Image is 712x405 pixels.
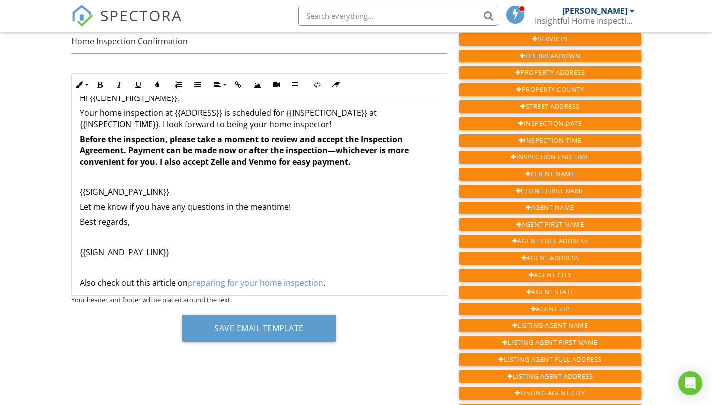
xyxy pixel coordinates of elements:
[562,6,627,16] div: [PERSON_NAME]
[678,371,702,395] div: Open Intercom Messenger
[459,336,641,349] div: Listing Agent First Name
[100,5,182,26] span: SPECTORA
[80,92,439,103] p: Hi {{CLIENT_FIRST_NAME}},
[459,252,641,265] div: Agent Address
[459,50,641,63] div: Fee Breakdown
[80,277,439,288] p: Also check out this article on .
[80,107,439,130] p: Your home inspection at {{ADDRESS}} is scheduled for {{INSPECTION_DATE}} at {{INSPECTION_TIME}}. ...
[459,202,641,214] div: Agent Name
[459,83,641,96] div: Property County
[71,13,182,34] a: SPECTORA
[459,370,641,383] div: Listing Agent Address
[80,216,439,227] p: Best regards,
[459,134,641,147] div: Inspection Time
[459,218,641,231] div: Agent First Name
[535,16,635,26] div: Insightful Home Inspection LLC
[459,168,641,181] div: Client Name
[459,235,641,248] div: Agent Full Address
[71,5,93,27] img: The Best Home Inspection Software - Spectora
[80,186,439,197] p: {{SIGN_AND_PAY_LINK}}
[459,303,641,316] div: Agent Zip
[188,277,323,288] a: preparing for your home inspection
[459,100,641,113] div: Street Address
[459,286,641,299] div: Agent State
[80,134,409,167] strong: Before the inspection, please take a moment to review and accept the Inspection Agreement. Paymen...
[459,269,641,282] div: Agent City
[286,75,305,94] button: Insert Table
[182,315,336,342] button: Save Email Template
[298,6,498,26] input: Search everything...
[267,75,286,94] button: Insert Video
[459,66,641,79] div: Property Address
[169,75,188,94] button: Ordered List
[80,247,439,258] p: {{SIGN_AND_PAY_LINK}}
[459,151,641,164] div: Inspection End Time
[71,296,447,304] div: Your header and footer will be placed around the text.
[80,202,439,212] p: Let me know if you have any questions in the meantime!
[459,387,641,400] div: Listing Agent City
[459,33,641,46] div: Services
[248,75,267,94] button: Insert Image (⌘P)
[459,319,641,332] div: Listing Agent Name
[459,117,641,130] div: Inspection Date
[459,185,641,198] div: Client First Name
[459,353,641,366] div: Listing Agent Full Address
